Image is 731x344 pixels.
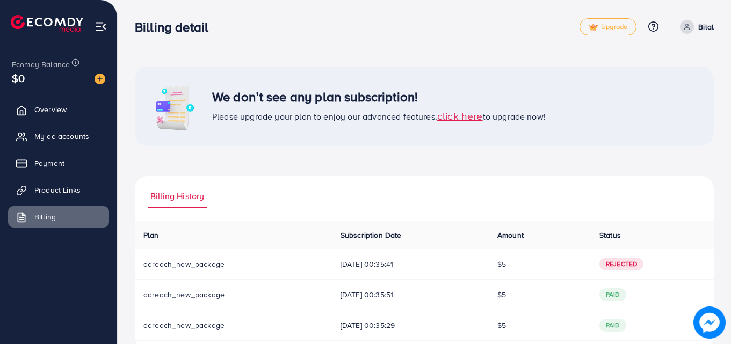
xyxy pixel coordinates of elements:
[34,104,67,115] span: Overview
[599,288,626,301] span: paid
[341,259,480,269] span: [DATE] 00:35:41
[34,211,56,222] span: Billing
[12,70,25,86] span: $0
[8,152,109,174] a: Payment
[497,289,506,300] span: $5
[698,20,714,33] p: Bilal
[212,111,546,122] span: Please upgrade your plan to enjoy our advanced features. to upgrade now!
[34,131,89,142] span: My ad accounts
[143,259,225,269] span: adreach_new_package
[693,306,726,339] img: image
[150,190,204,202] span: Billing History
[341,289,480,300] span: [DATE] 00:35:51
[135,19,217,35] h3: Billing detail
[599,258,643,270] span: Rejected
[580,18,636,35] a: tickUpgrade
[34,185,81,195] span: Product Links
[437,108,483,123] span: click here
[212,89,546,105] h3: We don’t see any plan subscription!
[497,259,506,269] span: $5
[11,15,83,32] img: logo
[95,20,107,33] img: menu
[497,230,524,240] span: Amount
[589,23,627,31] span: Upgrade
[589,24,598,31] img: tick
[676,20,714,34] a: Bilal
[148,79,201,133] img: image
[599,319,626,332] span: paid
[8,179,109,201] a: Product Links
[497,320,506,331] span: $5
[8,99,109,120] a: Overview
[34,158,64,169] span: Payment
[599,230,621,240] span: Status
[143,230,159,240] span: Plan
[8,126,109,147] a: My ad accounts
[341,230,402,240] span: Subscription Date
[8,206,109,228] a: Billing
[143,289,225,300] span: adreach_new_package
[12,59,70,70] span: Ecomdy Balance
[95,74,105,84] img: image
[143,320,225,331] span: adreach_new_package
[341,320,480,331] span: [DATE] 00:35:29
